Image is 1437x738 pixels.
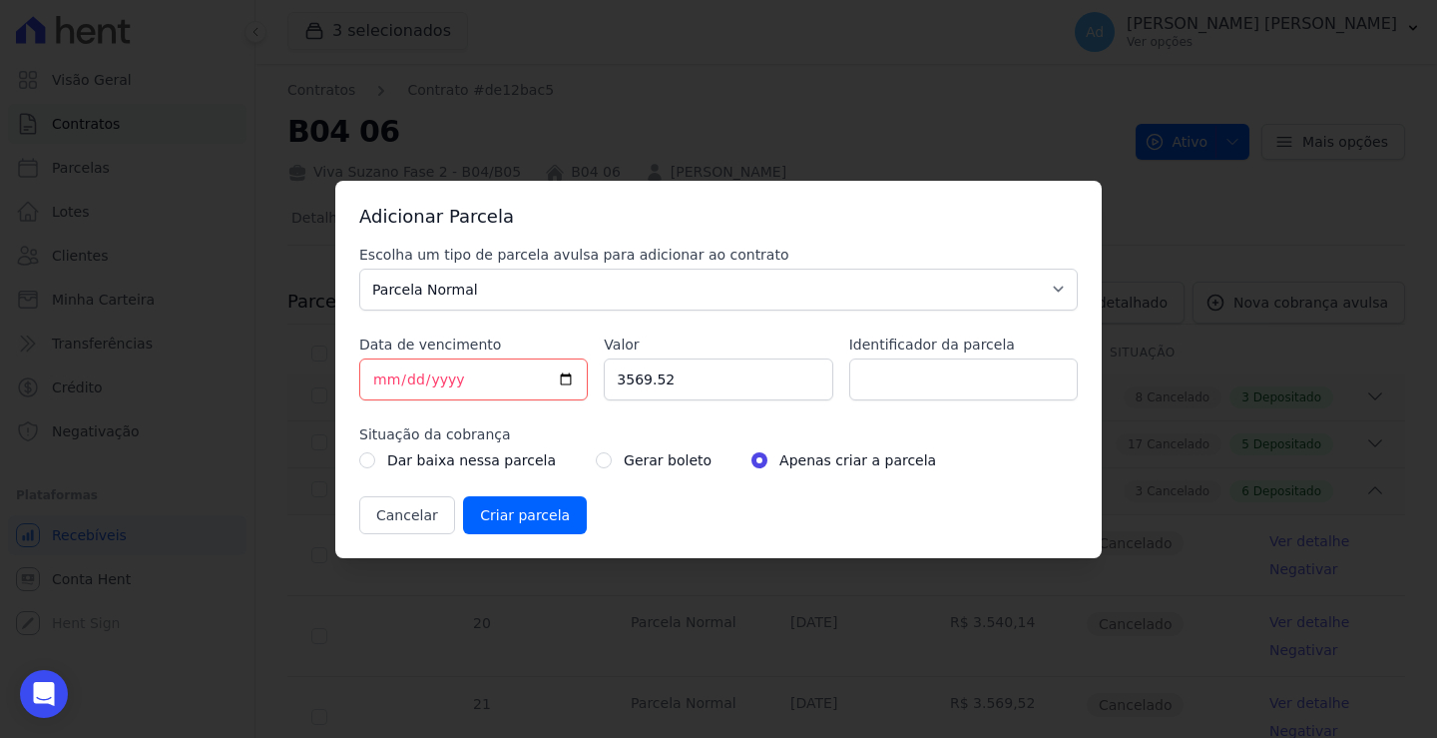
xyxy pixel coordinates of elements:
label: Gerar boleto [624,448,712,472]
input: Criar parcela [463,496,587,534]
div: Open Intercom Messenger [20,670,68,718]
label: Data de vencimento [359,335,588,355]
button: Cancelar [359,496,455,534]
label: Valor [604,335,832,355]
label: Identificador da parcela [849,335,1078,355]
label: Apenas criar a parcela [779,448,936,472]
h3: Adicionar Parcela [359,205,1078,229]
label: Situação da cobrança [359,424,1078,444]
label: Dar baixa nessa parcela [387,448,556,472]
label: Escolha um tipo de parcela avulsa para adicionar ao contrato [359,245,1078,265]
